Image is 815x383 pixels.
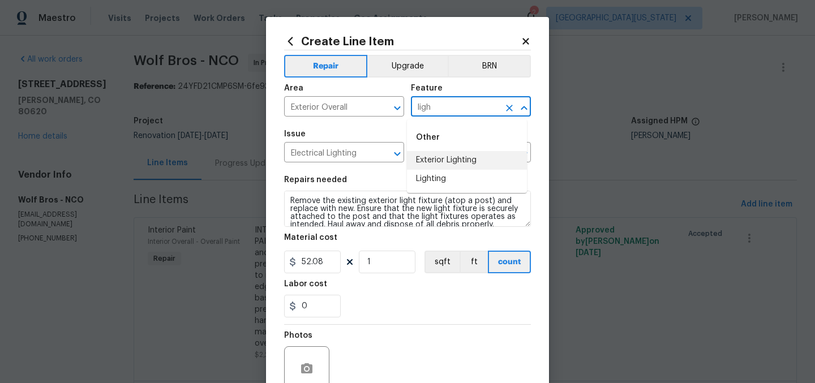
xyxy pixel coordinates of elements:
[284,234,337,242] h5: Material cost
[407,124,527,151] div: Other
[284,191,531,227] textarea: Remove the existing exterior light fixture (atop a post) and replace with new. Ensure that the ne...
[407,151,527,170] li: Exterior Lighting
[516,100,532,116] button: Close
[284,280,327,288] h5: Labor cost
[284,176,347,184] h5: Repairs needed
[389,146,405,162] button: Open
[284,130,306,138] h5: Issue
[284,35,521,48] h2: Create Line Item
[411,84,443,92] h5: Feature
[460,251,488,273] button: ft
[488,251,531,273] button: count
[367,55,448,78] button: Upgrade
[501,100,517,116] button: Clear
[448,55,531,78] button: BRN
[389,100,405,116] button: Open
[284,332,312,339] h5: Photos
[284,55,367,78] button: Repair
[424,251,460,273] button: sqft
[284,84,303,92] h5: Area
[407,170,527,188] li: Lighting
